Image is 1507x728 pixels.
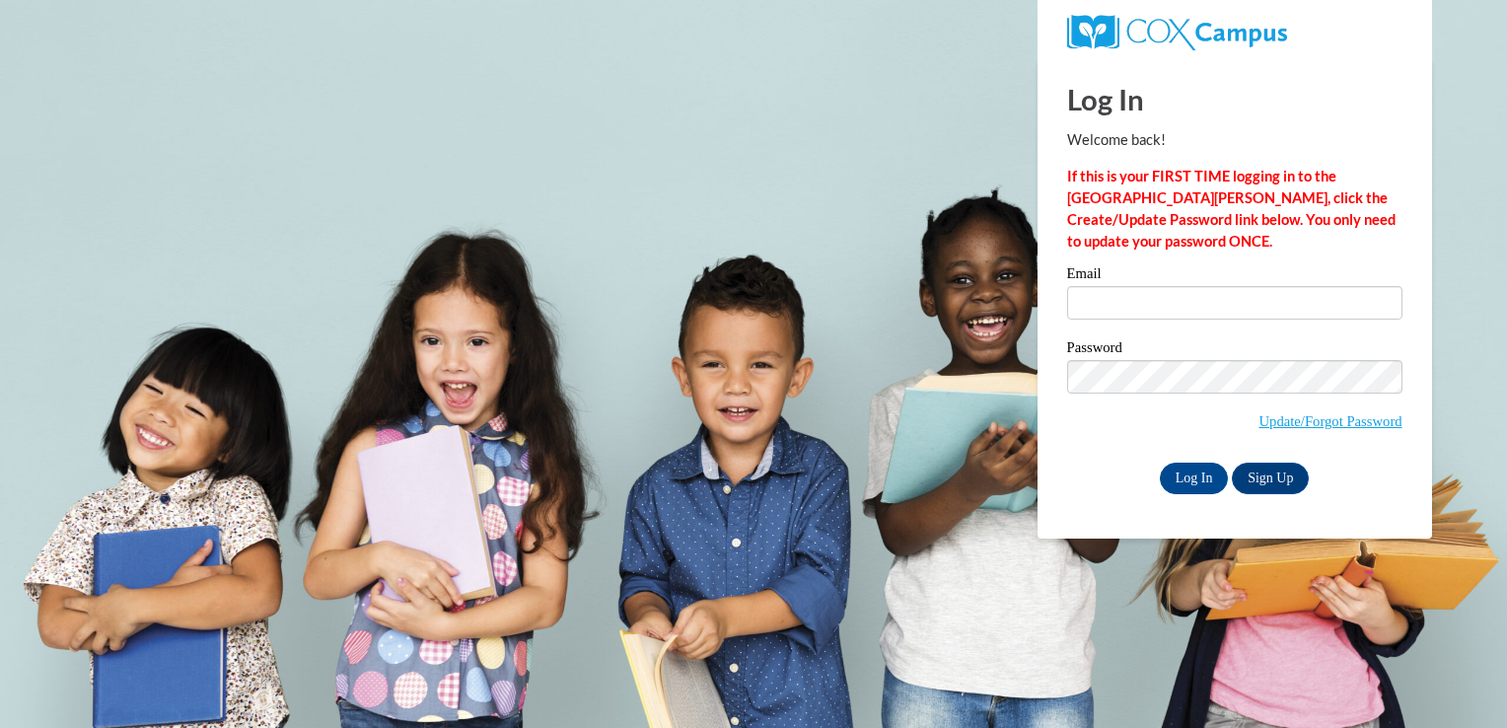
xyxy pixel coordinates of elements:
a: COX Campus [1067,23,1287,39]
a: Update/Forgot Password [1259,413,1402,429]
strong: If this is your FIRST TIME logging in to the [GEOGRAPHIC_DATA][PERSON_NAME], click the Create/Upd... [1067,168,1396,250]
p: Welcome back! [1067,129,1402,151]
label: Email [1067,266,1402,286]
a: Sign Up [1232,463,1309,494]
label: Password [1067,340,1402,360]
input: Log In [1160,463,1229,494]
h1: Log In [1067,79,1402,119]
img: COX Campus [1067,15,1287,50]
